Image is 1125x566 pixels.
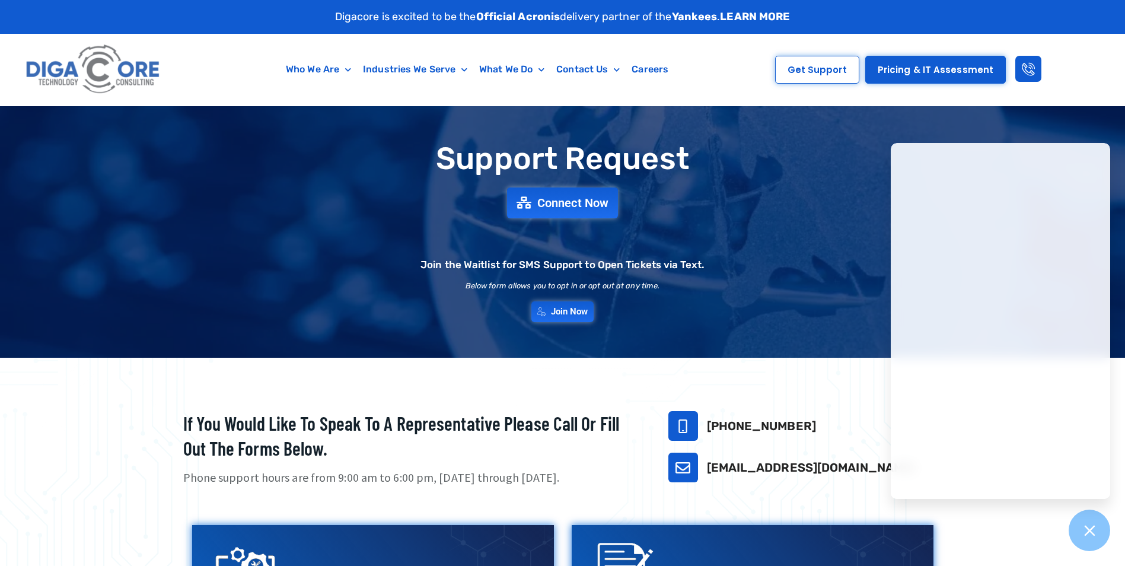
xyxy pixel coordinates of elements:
a: Pricing & IT Assessment [865,56,1006,84]
a: Connect Now [507,187,618,218]
img: Digacore logo 1 [23,40,164,100]
strong: Yankees [672,10,718,23]
a: What We Do [473,56,550,83]
a: support@digacore.com [668,453,698,482]
p: Phone support hours are from 9:00 am to 6:00 pm, [DATE] through [DATE]. [183,469,639,486]
a: Join Now [531,301,594,322]
nav: Menu [221,56,733,83]
span: Pricing & IT Assessment [878,65,993,74]
a: [PHONE_NUMBER] [707,419,816,433]
a: [EMAIL_ADDRESS][DOMAIN_NAME] [707,460,916,475]
iframe: Chatgenie Messenger [891,143,1110,499]
p: Digacore is excited to be the delivery partner of the . [335,9,791,25]
a: Who We Are [280,56,357,83]
h2: Below form allows you to opt in or opt out at any time. [466,282,660,290]
h2: If you would like to speak to a representative please call or fill out the forms below. [183,411,639,460]
strong: Official Acronis [476,10,560,23]
a: Careers [626,56,674,83]
h1: Support Request [154,142,972,176]
span: Get Support [788,65,847,74]
h2: Join the Waitlist for SMS Support to Open Tickets via Text. [420,260,705,270]
a: Get Support [775,56,859,84]
a: 732-646-5725 [668,411,698,441]
a: LEARN MORE [720,10,790,23]
span: Join Now [551,307,588,316]
a: Contact Us [550,56,626,83]
span: Connect Now [537,197,608,209]
a: Industries We Serve [357,56,473,83]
